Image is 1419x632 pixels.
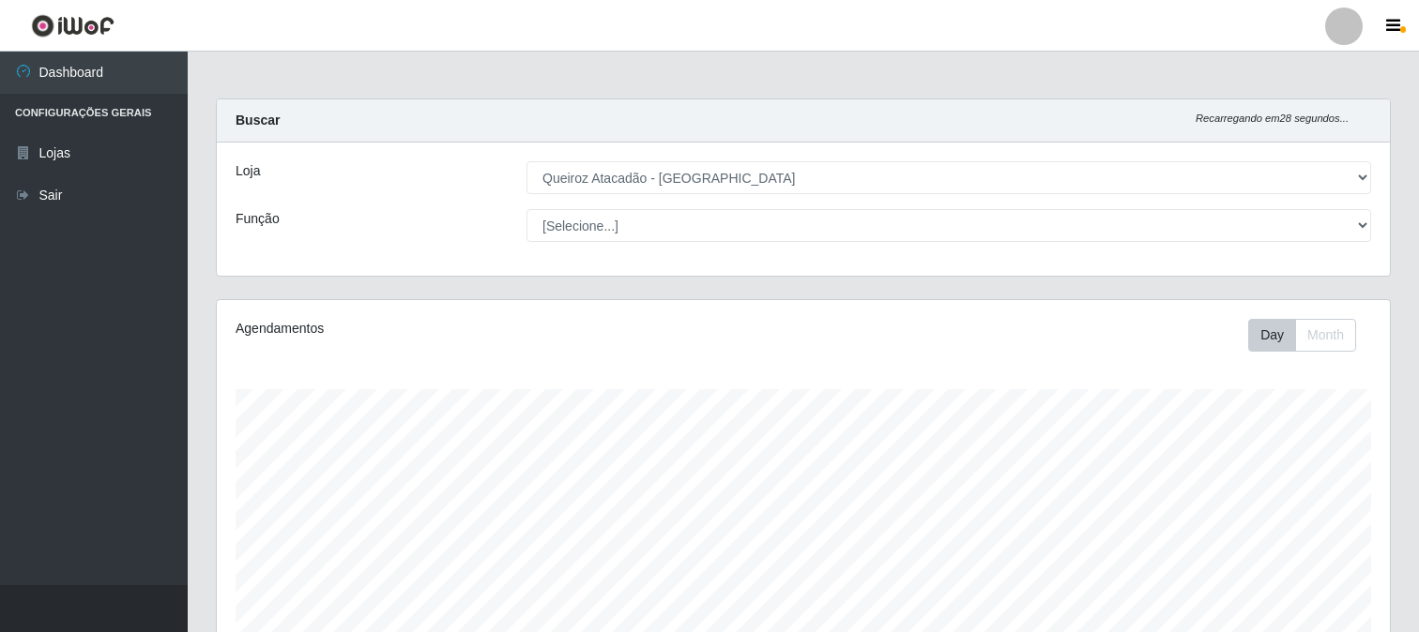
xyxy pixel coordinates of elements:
div: Agendamentos [236,319,693,339]
button: Month [1295,319,1356,352]
label: Função [236,209,280,229]
strong: Buscar [236,113,280,128]
button: Day [1248,319,1296,352]
div: First group [1248,319,1356,352]
div: Toolbar with button groups [1248,319,1371,352]
label: Loja [236,161,260,181]
i: Recarregando em 28 segundos... [1196,113,1349,124]
img: CoreUI Logo [31,14,114,38]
